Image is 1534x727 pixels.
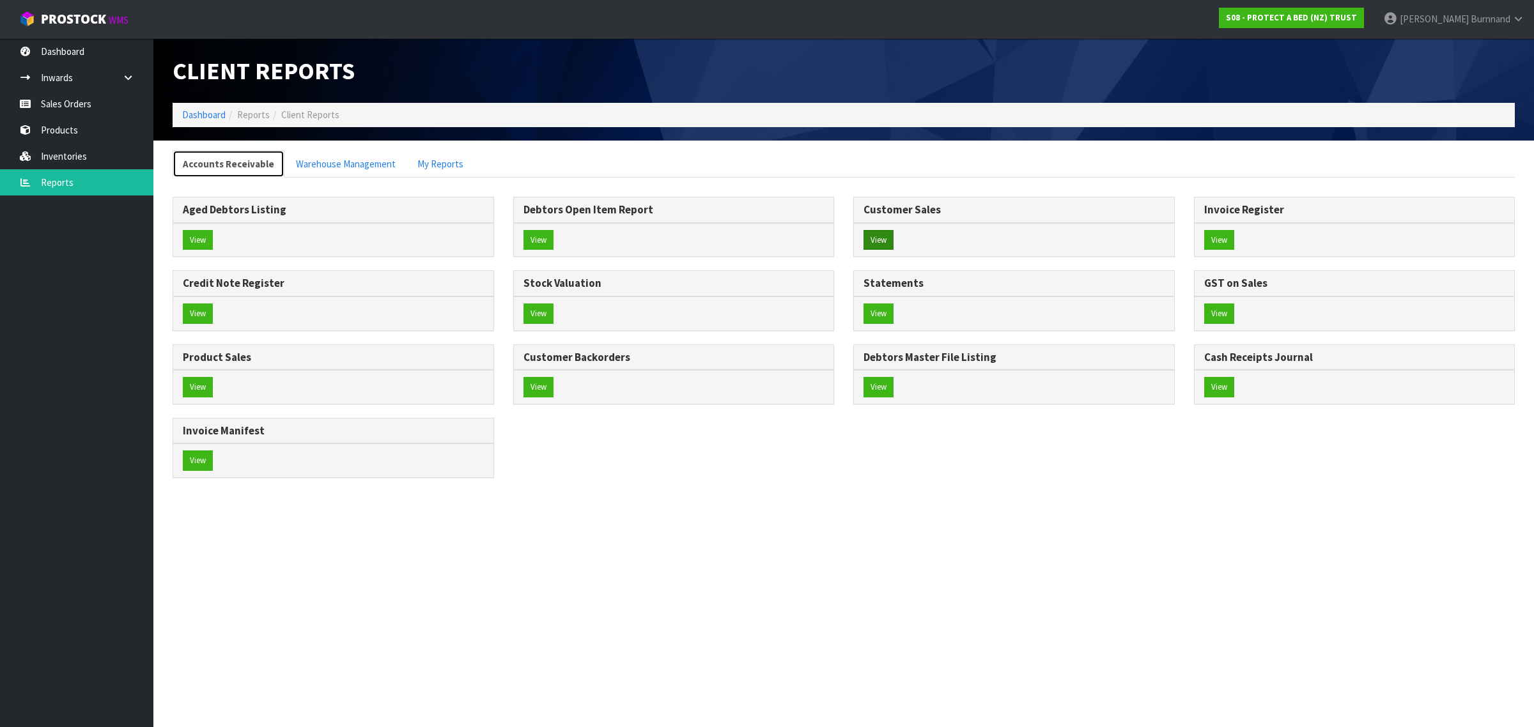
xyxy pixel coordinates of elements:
a: Accounts Receivable [173,150,284,178]
span: Client Reports [173,56,355,86]
span: Burnnand [1471,13,1510,25]
h3: Product Sales [183,351,484,363]
strong: S08 - PROTECT A BED (NZ) TRUST [1226,12,1357,23]
h3: Stock Valuation [523,277,825,289]
button: View [183,377,213,397]
span: ProStock [41,11,106,27]
span: Client Reports [281,109,339,121]
a: Dashboard [182,109,226,121]
h3: Debtors Open Item Report [523,204,825,216]
h3: Invoice Manifest [183,425,484,437]
h3: Statements [864,277,1165,289]
button: View [1204,230,1234,250]
h3: Debtors Master File Listing [864,351,1165,363]
span: Reports [237,109,270,121]
h3: Customer Backorders [523,351,825,363]
button: View [864,303,894,324]
button: View [864,377,894,397]
h3: Customer Sales [864,204,1165,216]
button: View [523,303,554,324]
h3: Credit Note Register [183,277,484,289]
button: View [183,230,213,250]
h3: Invoice Register [1204,204,1505,216]
span: [PERSON_NAME] [1400,13,1469,25]
h3: Aged Debtors Listing [183,204,484,216]
button: View [183,450,213,471]
img: cube-alt.png [19,11,35,27]
a: My Reports [407,150,474,178]
button: View [1204,303,1234,324]
button: View [523,377,554,397]
h3: Cash Receipts Journal [1204,351,1505,363]
button: View [1204,377,1234,397]
h3: GST on Sales [1204,277,1505,289]
button: View [523,230,554,250]
small: WMS [109,14,128,26]
button: View [183,303,213,324]
a: Warehouse Management [286,150,406,178]
button: View [864,230,894,250]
